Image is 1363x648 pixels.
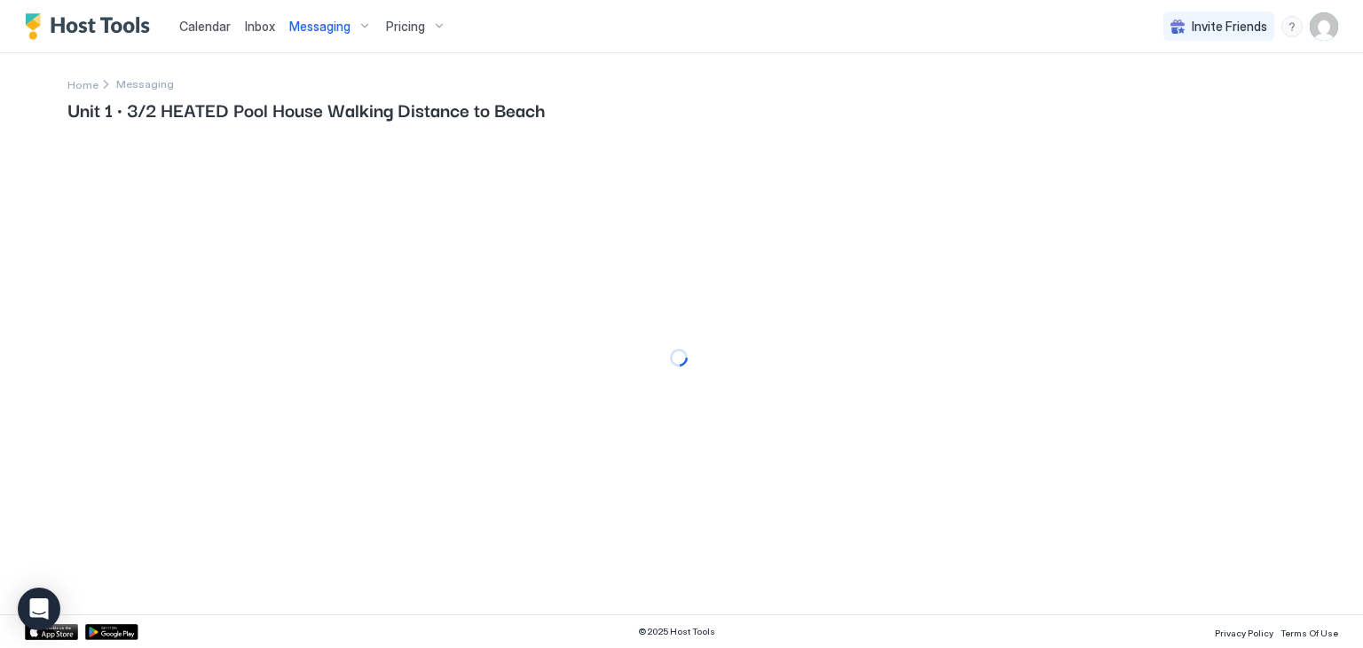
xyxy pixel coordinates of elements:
[67,75,98,93] div: Breadcrumb
[245,17,275,36] a: Inbox
[179,17,231,36] a: Calendar
[179,19,231,34] span: Calendar
[67,78,98,91] span: Home
[1192,19,1267,35] span: Invite Friends
[1215,622,1273,641] a: Privacy Policy
[67,96,1296,122] span: Unit 1 · 3/2 HEATED Pool House Walking Distance to Beach
[25,13,158,40] a: Host Tools Logo
[670,349,688,367] div: loading
[245,19,275,34] span: Inbox
[25,624,78,640] a: App Store
[1281,16,1303,37] div: menu
[638,626,715,637] span: © 2025 Host Tools
[1215,628,1273,638] span: Privacy Policy
[386,19,425,35] span: Pricing
[1280,622,1338,641] a: Terms Of Use
[116,77,174,91] span: Breadcrumb
[67,75,98,93] a: Home
[85,624,138,640] a: Google Play Store
[18,588,60,630] div: Open Intercom Messenger
[1310,12,1338,41] div: User profile
[1280,628,1338,638] span: Terms Of Use
[289,19,351,35] span: Messaging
